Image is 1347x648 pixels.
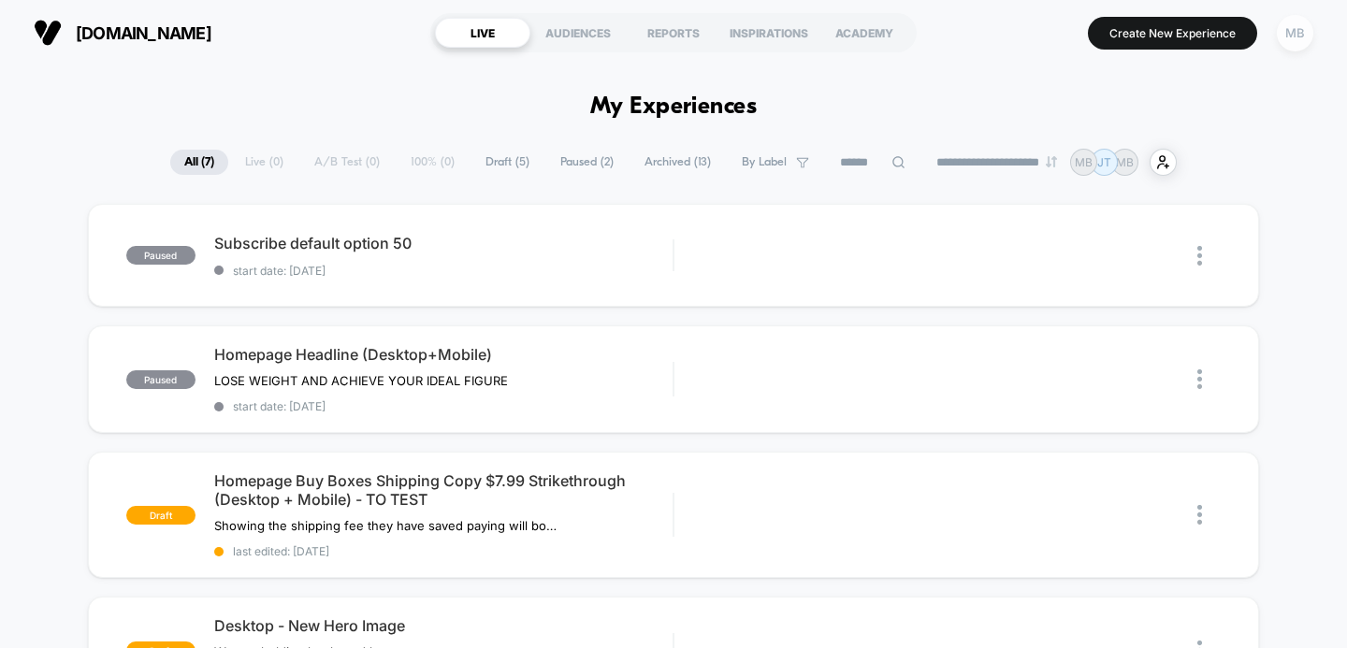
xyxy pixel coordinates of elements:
[1088,17,1257,50] button: Create New Experience
[435,18,530,48] div: LIVE
[1197,369,1202,389] img: close
[214,373,508,388] span: LOSE WEIGHT AND ACHIEVE YOUR IDEAL FIGURE
[630,150,725,175] span: Archived ( 13 )
[126,506,196,525] span: draft
[471,150,543,175] span: Draft ( 5 )
[76,23,211,43] span: [DOMAIN_NAME]
[126,246,196,265] span: paused
[1097,155,1111,169] p: JT
[214,234,673,252] span: Subscribe default option 50
[742,155,787,169] span: By Label
[28,18,217,48] button: [DOMAIN_NAME]
[214,399,673,413] span: start date: [DATE]
[590,94,758,121] h1: My Experiences
[126,370,196,389] span: paused
[214,544,673,558] span: last edited: [DATE]
[721,18,817,48] div: INSPIRATIONS
[1046,156,1057,167] img: end
[1116,155,1134,169] p: MB
[530,18,626,48] div: AUDIENCES
[546,150,628,175] span: Paused ( 2 )
[626,18,721,48] div: REPORTS
[1197,246,1202,266] img: close
[170,150,228,175] span: All ( 7 )
[1075,155,1093,169] p: MB
[817,18,912,48] div: ACADEMY
[1277,15,1313,51] div: MB
[1271,14,1319,52] button: MB
[1197,505,1202,525] img: close
[214,471,673,509] span: Homepage Buy Boxes Shipping Copy $7.99 Strikethrough (Desktop + Mobile) - TO TEST
[214,264,673,278] span: start date: [DATE]
[34,19,62,47] img: Visually logo
[214,518,561,533] span: Showing the shipping fee they have saved paying will boost RPS
[214,616,673,635] span: Desktop - New Hero Image
[214,345,673,364] span: Homepage Headline (Desktop+Mobile)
